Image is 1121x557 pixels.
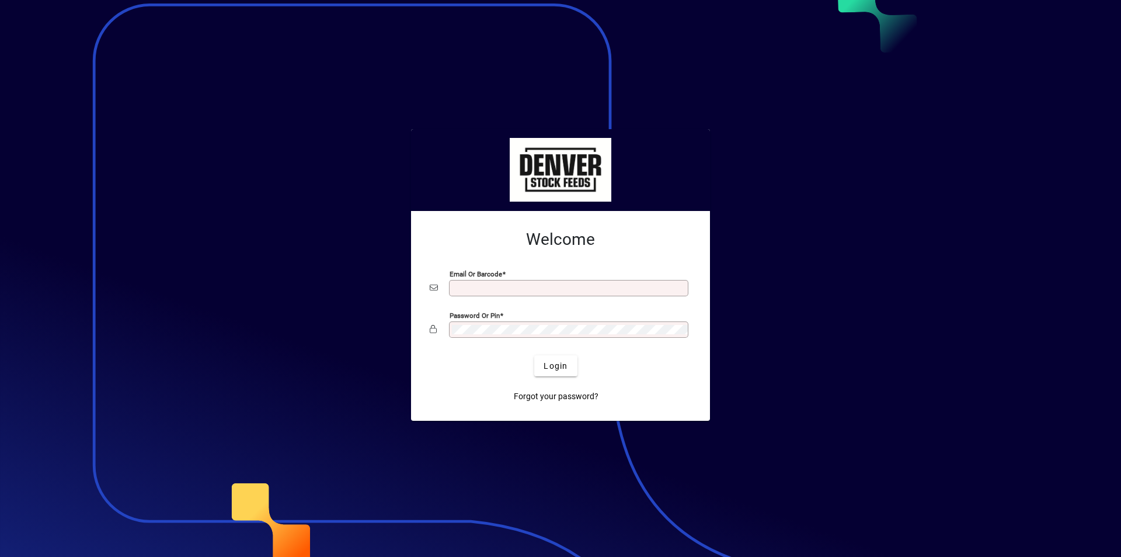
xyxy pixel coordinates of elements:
[430,230,691,250] h2: Welcome
[534,355,577,376] button: Login
[509,386,603,407] a: Forgot your password?
[544,360,568,372] span: Login
[450,270,502,278] mat-label: Email or Barcode
[514,390,598,403] span: Forgot your password?
[450,312,500,320] mat-label: Password or Pin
